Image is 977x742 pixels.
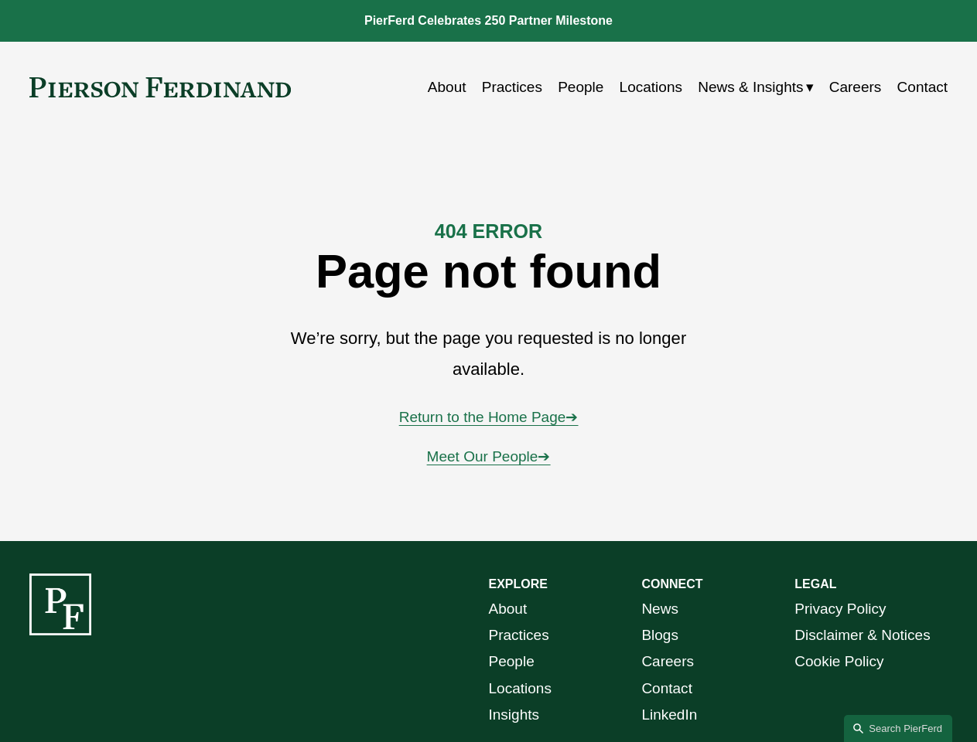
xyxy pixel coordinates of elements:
[641,596,678,622] a: News
[428,73,466,102] a: About
[558,73,603,102] a: People
[829,73,882,102] a: Careers
[641,676,692,702] a: Contact
[641,577,702,591] strong: CONNECT
[641,702,697,728] a: LinkedIn
[399,409,579,425] a: Return to the Home Page➔
[489,577,548,591] strong: EXPLORE
[641,622,678,648] a: Blogs
[698,73,813,102] a: folder dropdown
[897,73,948,102] a: Contact
[565,409,578,425] span: ➔
[427,448,551,465] a: Meet Our People➔
[794,622,930,648] a: Disclaimer & Notices
[482,73,542,102] a: Practices
[794,577,836,591] strong: LEGAL
[435,220,542,242] strong: 404 ERROR
[259,323,719,384] p: We’re sorry, but the page you requested is no longer available.
[183,244,795,298] h1: Page not found
[698,74,803,100] span: News & Insights
[794,648,883,675] a: Cookie Policy
[489,622,549,648] a: Practices
[641,648,694,675] a: Careers
[489,676,552,702] a: Locations
[538,448,550,465] span: ➔
[489,702,540,728] a: Insights
[620,73,682,102] a: Locations
[844,715,952,742] a: Search this site
[794,596,886,622] a: Privacy Policy
[489,648,535,675] a: People
[489,596,528,622] a: About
